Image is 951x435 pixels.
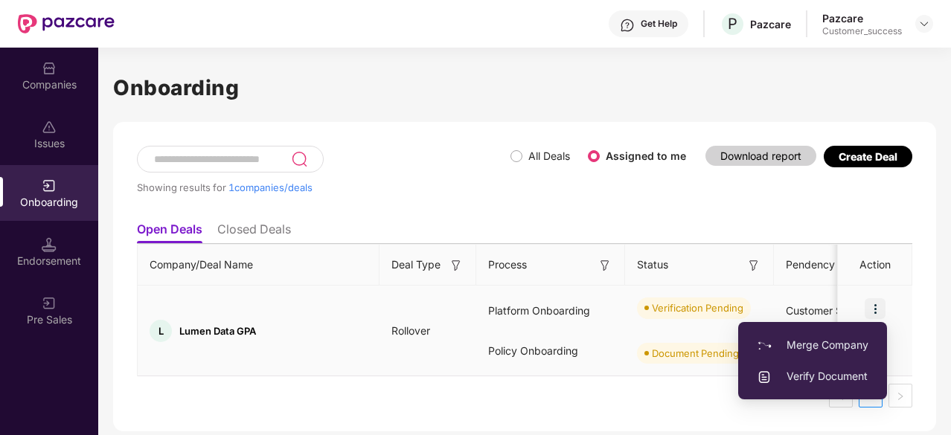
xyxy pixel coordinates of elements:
span: Pendency On [786,257,852,273]
label: Assigned to me [606,149,686,162]
button: right [888,384,912,407]
span: Deal Type [391,257,441,273]
img: svg+xml;base64,PHN2ZyBpZD0iSGVscC0zMngzMiIgeG1sbnM9Imh0dHA6Ly93d3cudzMub3JnLzIwMDAvc3ZnIiB3aWR0aD... [620,18,635,33]
div: Pazcare [750,17,791,31]
div: Pazcare [822,11,902,25]
div: Document Pending [652,346,739,361]
div: Create Deal [839,150,897,163]
img: New Pazcare Logo [18,14,115,33]
img: svg+xml;base64,PHN2ZyB3aWR0aD0iMjAiIGhlaWdodD0iMjAiIHZpZXdCb3g9IjAgMCAyMCAyMCIgZmlsbD0ibm9uZSIgeG... [42,178,57,193]
img: svg+xml;base64,PHN2ZyB3aWR0aD0iMjAiIGhlaWdodD0iMjAiIHZpZXdCb3g9IjAgMCAyMCAyMCIgZmlsbD0ibm9uZSIgeG... [757,338,772,353]
span: right [896,392,905,401]
img: svg+xml;base64,PHN2ZyB3aWR0aD0iMTYiIGhlaWdodD0iMTYiIHZpZXdCb3g9IjAgMCAxNiAxNiIgZmlsbD0ibm9uZSIgeG... [746,258,761,273]
div: Policy Onboarding [476,331,625,371]
img: svg+xml;base64,PHN2ZyB3aWR0aD0iMTYiIGhlaWdodD0iMTYiIHZpZXdCb3g9IjAgMCAxNiAxNiIgZmlsbD0ibm9uZSIgeG... [449,258,464,273]
img: svg+xml;base64,PHN2ZyBpZD0iQ29tcGFuaWVzIiB4bWxucz0iaHR0cDovL3d3dy53My5vcmcvMjAwMC9zdmciIHdpZHRoPS... [42,61,57,76]
th: Action [838,245,912,286]
div: Verification Pending [652,300,743,315]
span: Process [488,257,527,273]
th: Company/Deal Name [138,245,380,286]
span: 1 companies/deals [228,181,313,193]
span: Rollover [380,324,442,337]
li: Next Page [888,384,912,407]
img: svg+xml;base64,PHN2ZyB3aWR0aD0iMjAiIGhlaWdodD0iMjAiIHZpZXdCb3g9IjAgMCAyMCAyMCIgZmlsbD0ibm9uZSIgeG... [42,296,57,311]
img: svg+xml;base64,PHN2ZyB3aWR0aD0iMTYiIGhlaWdodD0iMTYiIHZpZXdCb3g9IjAgMCAxNiAxNiIgZmlsbD0ibm9uZSIgeG... [598,258,612,273]
button: Download report [705,146,816,166]
img: svg+xml;base64,PHN2ZyBpZD0iVXBsb2FkX0xvZ3MiIGRhdGEtbmFtZT0iVXBsb2FkIExvZ3MiIHhtbG5zPSJodHRwOi8vd3... [757,370,772,384]
div: Get Help [641,18,677,30]
img: icon [865,298,886,319]
span: P [728,15,737,33]
li: Open Deals [137,222,202,243]
img: svg+xml;base64,PHN2ZyBpZD0iSXNzdWVzX2Rpc2FibGVkIiB4bWxucz0iaHR0cDovL3d3dy53My5vcmcvMjAwMC9zdmciIH... [42,120,57,135]
li: Closed Deals [217,222,291,243]
span: Lumen Data GPA [179,325,256,337]
span: Verify Document [757,368,868,384]
img: svg+xml;base64,PHN2ZyB3aWR0aD0iMTQuNSIgaGVpZ2h0PSIxNC41IiB2aWV3Qm94PSIwIDAgMTYgMTYiIGZpbGw9Im5vbm... [42,237,57,252]
div: Showing results for [137,181,510,193]
label: All Deals [528,149,570,162]
img: svg+xml;base64,PHN2ZyB3aWR0aD0iMjQiIGhlaWdodD0iMjUiIHZpZXdCb3g9IjAgMCAyNCAyNSIgZmlsbD0ibm9uZSIgeG... [291,150,308,168]
span: Customer Success [786,304,877,317]
span: Merge Company [757,337,868,353]
img: svg+xml;base64,PHN2ZyBpZD0iRHJvcGRvd24tMzJ4MzIiIHhtbG5zPSJodHRwOi8vd3d3LnczLm9yZy8yMDAwL3N2ZyIgd2... [918,18,930,30]
h1: Onboarding [113,71,936,104]
span: Status [637,257,668,273]
div: Platform Onboarding [476,291,625,331]
div: Customer_success [822,25,902,37]
div: L [150,320,172,342]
